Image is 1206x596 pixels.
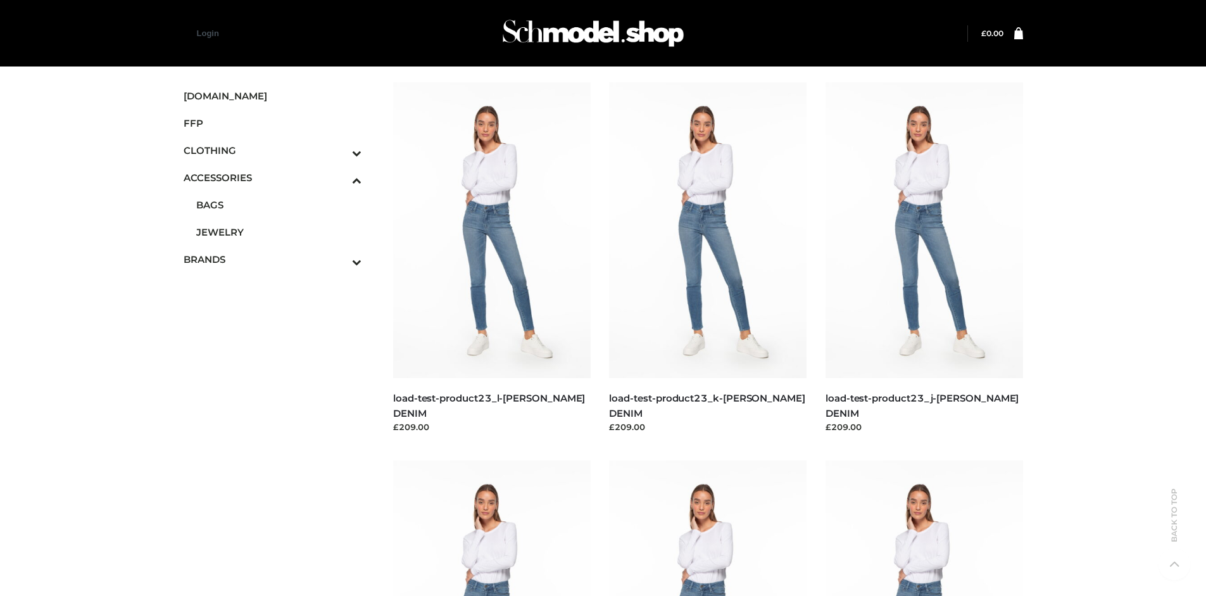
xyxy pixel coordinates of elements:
span: BAGS [196,198,362,212]
span: BRANDS [184,252,362,267]
a: BRANDSToggle Submenu [184,246,362,273]
a: [DOMAIN_NAME] [184,82,362,110]
button: Toggle Submenu [317,164,361,191]
a: load-test-product23_j-[PERSON_NAME] DENIM [826,392,1019,419]
span: [DOMAIN_NAME] [184,89,362,103]
a: CLOTHINGToggle Submenu [184,137,362,164]
a: £0.00 [981,29,1003,38]
span: JEWELRY [196,225,362,239]
a: JEWELRY [196,219,362,246]
button: Toggle Submenu [317,137,361,164]
a: FFP [184,110,362,137]
a: load-test-product23_l-[PERSON_NAME] DENIM [393,392,585,419]
bdi: 0.00 [981,29,1003,38]
a: ACCESSORIESToggle Submenu [184,164,362,191]
div: £209.00 [393,421,591,433]
span: FFP [184,116,362,130]
span: Back to top [1159,510,1190,542]
span: ACCESSORIES [184,170,362,185]
a: load-test-product23_k-[PERSON_NAME] DENIM [609,392,805,419]
span: £ [981,29,986,38]
a: Login [197,29,219,38]
div: £209.00 [826,421,1023,433]
img: Schmodel Admin 964 [498,8,688,58]
a: BAGS [196,191,362,219]
div: £209.00 [609,421,807,433]
span: CLOTHING [184,143,362,158]
button: Toggle Submenu [317,246,361,273]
